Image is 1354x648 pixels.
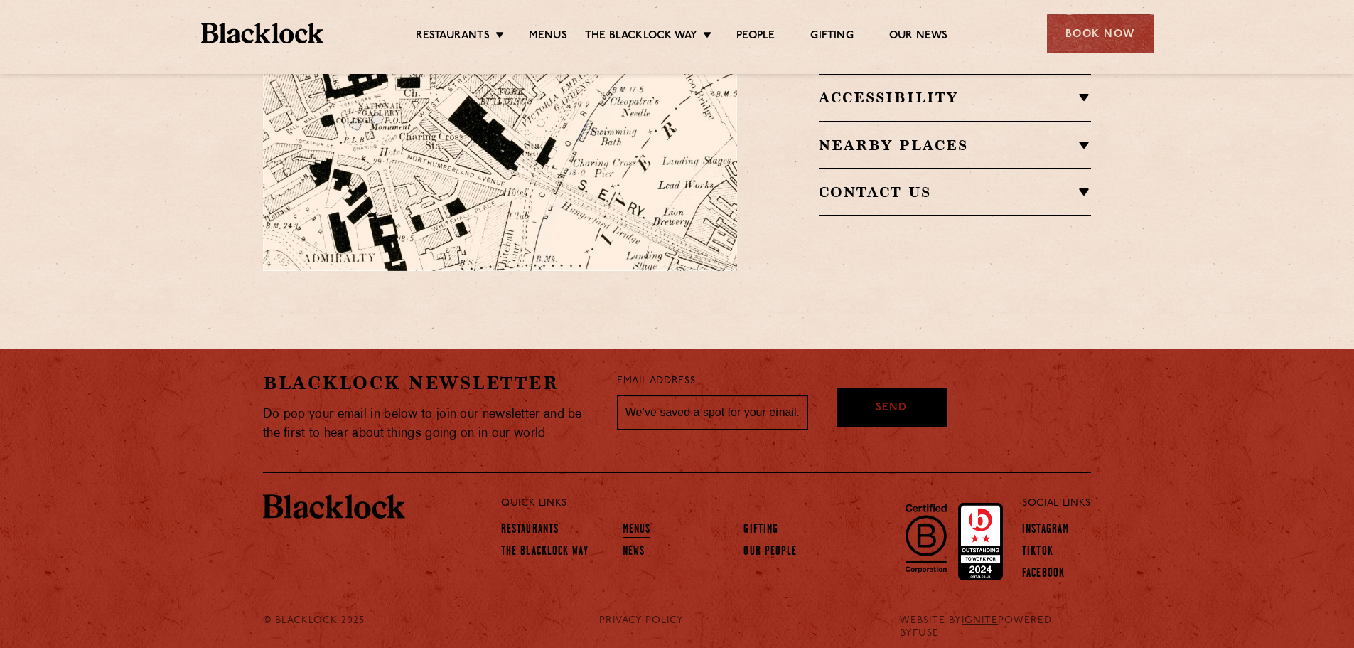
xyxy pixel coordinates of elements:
[958,503,1003,581] img: Accred_2023_2star.png
[617,395,808,430] input: We’ve saved a spot for your email...
[889,29,948,45] a: Our News
[810,29,853,45] a: Gifting
[1022,494,1091,513] p: Social Links
[1047,14,1154,53] div: Book Now
[889,615,1102,640] div: WEBSITE BY POWERED BY
[585,29,697,45] a: The Blacklock Way
[897,496,955,581] img: B-Corp-Logo-Black-RGB.svg
[501,523,559,538] a: Restaurants
[819,89,1091,106] h2: Accessibility
[623,545,645,561] a: News
[962,615,998,626] a: IGNITE
[416,29,490,45] a: Restaurants
[913,628,939,639] a: FUSE
[819,137,1091,154] h2: Nearby Places
[501,494,975,513] p: Quick Links
[876,400,907,417] span: Send
[599,615,684,627] a: PRIVACY POLICY
[743,545,797,561] a: Our People
[201,23,324,43] img: BL_Textured_Logo-footer-cropped.svg
[252,615,394,640] div: © Blacklock 2025
[736,29,775,45] a: People
[529,29,567,45] a: Menus
[623,523,651,538] a: Menus
[263,405,596,443] p: Do pop your email in below to join our newsletter and be the first to hear about things going on ...
[263,371,596,395] h2: Blacklock Newsletter
[1022,523,1069,538] a: Instagram
[819,184,1091,201] h2: Contact Us
[501,545,589,561] a: The Blacklock Way
[263,494,405,519] img: BL_Textured_Logo-footer-cropped.svg
[1022,567,1065,583] a: Facebook
[1022,545,1053,561] a: TikTok
[617,373,695,390] label: Email Address
[743,523,778,538] a: Gifting
[584,138,783,271] img: svg%3E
